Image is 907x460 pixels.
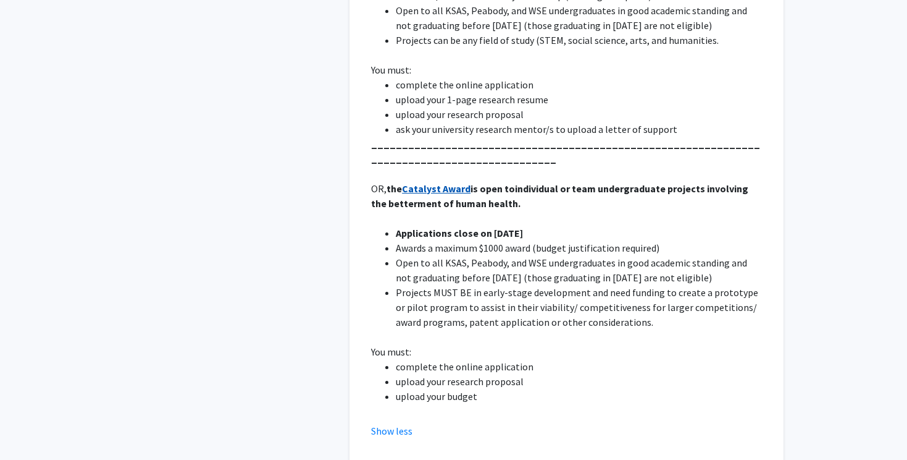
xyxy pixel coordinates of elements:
[396,389,762,404] li: upload your budget
[9,404,52,451] iframe: Chat
[371,344,762,359] p: You must:
[396,122,762,137] li: ask your university research mentor/s to upload a letter of support
[396,77,762,92] li: complete the online application
[396,33,762,48] li: Projects can be any field of study (STEM, social science, arts, and humanities.
[396,241,762,255] li: Awards a maximum $1000 award (budget justification required)
[396,92,762,107] li: upload your 1-page research resume
[396,227,523,239] strong: Applications close on [DATE]
[402,182,470,195] a: Catalyst Award
[371,424,412,438] button: Show less
[470,182,515,195] strong: is open to
[371,181,762,211] p: OR,
[396,374,762,389] li: upload your research proposal
[371,138,760,165] strong: _____________________________________________________________________________________________
[396,3,762,33] li: Open to all KSAS, Peabody, and WSE undergraduates in good academic standing and not graduating be...
[371,182,750,210] strong: individual or team undergraduate projects involving the betterment of human health.
[396,286,760,328] span: Projects MUST BE in early-stage development and need funding to create a prototype or pilot progr...
[387,182,402,195] strong: the
[396,107,762,122] li: upload your research proposal
[396,359,762,374] li: complete the online application
[371,62,762,77] p: You must:
[396,255,762,285] li: Open to all KSAS, Peabody, and WSE undergraduates in good academic standing and not graduating be...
